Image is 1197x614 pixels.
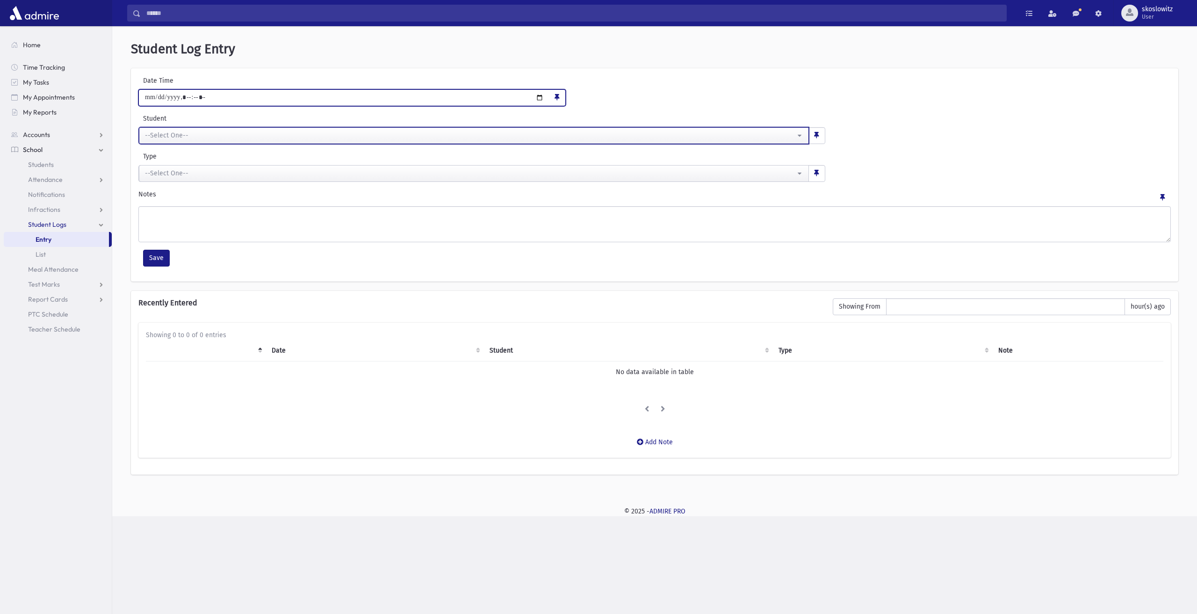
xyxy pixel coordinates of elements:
a: Notifications [4,187,112,202]
div: --Select One-- [145,168,795,178]
span: List [36,250,46,259]
span: skoslowitz [1142,6,1173,13]
a: Entry [4,232,109,247]
label: Type [138,152,482,161]
button: Add Note [631,433,679,450]
span: Home [23,41,41,49]
h6: Recently Entered [138,298,823,307]
a: Accounts [4,127,112,142]
span: Student Log Entry [131,41,235,57]
a: School [4,142,112,157]
a: ADMIRE PRO [649,507,685,515]
button: Save [143,250,170,267]
span: hour(s) ago [1125,298,1171,315]
a: Student Logs [4,217,112,232]
td: No data available in table [146,361,1163,383]
span: Students [28,160,54,169]
a: Attendance [4,172,112,187]
th: Date: activate to sort column ascending [266,340,484,361]
a: Students [4,157,112,172]
span: Student Logs [28,220,66,229]
span: Meal Attendance [28,265,79,274]
label: Date Time [138,76,317,86]
span: Accounts [23,130,50,139]
label: Notes [138,189,156,202]
img: AdmirePro [7,4,61,22]
span: Showing From [833,298,887,315]
a: Test Marks [4,277,112,292]
th: Student: activate to sort column ascending [484,340,773,361]
a: Report Cards [4,292,112,307]
a: Meal Attendance [4,262,112,277]
span: PTC Schedule [28,310,68,318]
a: Teacher Schedule [4,322,112,337]
span: Entry [36,235,51,244]
span: School [23,145,43,154]
a: Home [4,37,112,52]
span: My Appointments [23,93,75,101]
a: My Tasks [4,75,112,90]
a: Infractions [4,202,112,217]
button: --Select One-- [139,165,809,182]
span: User [1142,13,1173,21]
div: Showing 0 to 0 of 0 entries [146,330,1163,340]
a: List [4,247,112,262]
span: Attendance [28,175,63,184]
div: © 2025 - [127,506,1182,516]
a: My Appointments [4,90,112,105]
span: Report Cards [28,295,68,303]
a: PTC Schedule [4,307,112,322]
span: My Tasks [23,78,49,87]
span: Time Tracking [23,63,65,72]
input: Search [141,5,1006,22]
div: --Select One-- [145,130,795,140]
span: My Reports [23,108,57,116]
a: My Reports [4,105,112,120]
th: Note [993,340,1163,361]
span: Teacher Schedule [28,325,80,333]
span: Notifications [28,190,65,199]
th: Type: activate to sort column ascending [773,340,993,361]
button: --Select One-- [139,127,809,144]
a: Time Tracking [4,60,112,75]
span: Test Marks [28,280,60,289]
label: Student [138,114,596,123]
span: Infractions [28,205,60,214]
